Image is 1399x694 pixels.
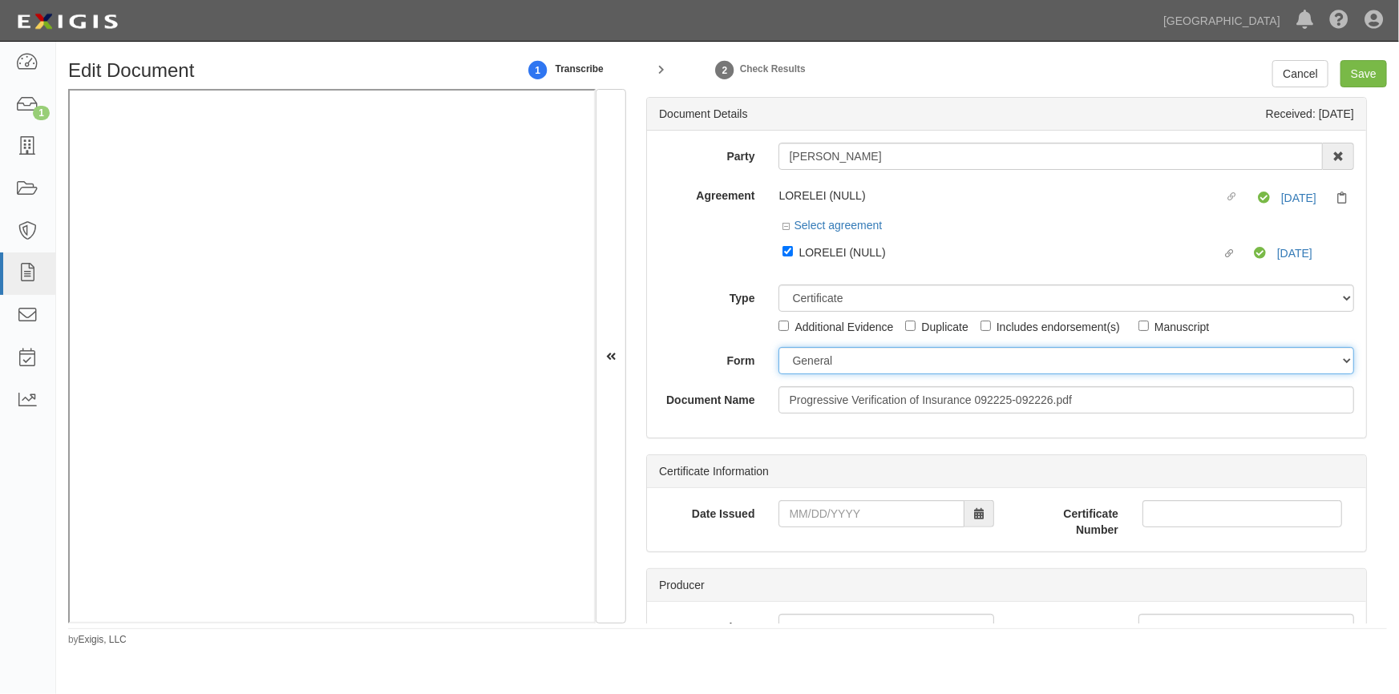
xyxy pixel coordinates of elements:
a: [GEOGRAPHIC_DATA] [1155,5,1288,37]
small: by [68,633,127,647]
strong: 2 [713,61,737,80]
input: MM/DD/YYYY [778,500,964,527]
label: Form [647,347,766,369]
div: Includes endorsement(s) [997,317,1120,335]
a: Exigis, LLC [79,634,127,645]
a: [DATE] [1281,192,1316,204]
div: Certificate Information [647,455,1366,488]
div: LORELEI (NULL) [799,243,1222,260]
small: Transcribe [556,63,604,75]
h1: Edit Document [68,60,491,81]
div: Producer [647,569,1366,602]
div: LORELEI (NULL) [778,188,1224,204]
i: Linked agreement [1227,193,1242,201]
label: Date Issued [647,500,766,522]
div: Duplicate [921,317,968,335]
input: Additional Evidence [778,321,789,331]
div: Document Details [659,106,748,122]
label: Name Line 1 [647,614,766,635]
label: Certificate Number [1019,500,1130,538]
a: 1 [526,52,550,87]
a: Check Results [713,52,737,87]
div: 1 [33,106,50,120]
img: logo-5460c22ac91f19d4615b14bd174203de0afe785f0fc80cf4dbbc73dc1793850b.png [12,7,123,36]
strong: 1 [526,61,550,80]
i: Compliant [1258,192,1278,204]
input: Includes endorsement(s) [981,321,991,331]
label: Type [647,284,766,306]
i: Compliant [1254,248,1274,260]
a: Cancel [1272,60,1328,87]
input: Duplicate [905,321,916,331]
div: Additional Evidence [795,317,893,335]
label: Contact Name [1007,614,1126,635]
input: Manuscript [1138,321,1149,331]
input: LORELEI (NULL) [782,246,793,256]
small: Check Results [740,63,806,75]
div: Received: [DATE] [1266,106,1354,122]
label: Document Name [647,386,766,408]
div: Manuscript [1154,317,1209,335]
input: Save [1340,60,1387,87]
i: Linked agreement [1225,250,1239,258]
label: Party [647,143,766,164]
a: [DATE] [1277,247,1312,260]
label: Agreement [647,182,766,204]
a: Select agreement [782,219,882,232]
i: Help Center - Complianz [1329,11,1348,30]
